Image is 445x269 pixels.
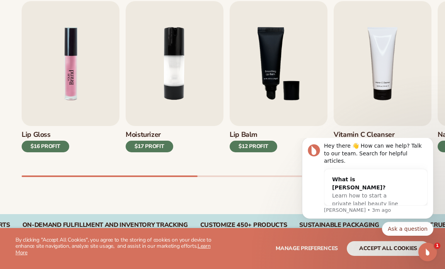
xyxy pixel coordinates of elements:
div: $12 PROFIT [230,141,277,152]
iframe: Intercom live chat [418,243,437,261]
div: What is [PERSON_NAME]?Learn how to start a private label beauty line with [PERSON_NAME] [34,31,121,84]
div: $17 PROFIT [126,141,173,152]
span: Manage preferences [276,245,338,252]
button: accept all cookies [347,241,430,256]
span: Learn how to start a private label beauty line with [PERSON_NAME] [42,54,108,77]
div: What is [PERSON_NAME]? [42,37,114,54]
a: 3 / 9 [230,1,327,163]
h3: Moisturizer [126,131,173,139]
h3: Vitamin C Cleanser [334,131,401,139]
div: $16 PROFIT [22,141,69,152]
a: Learn More [15,242,211,256]
button: Manage preferences [276,241,338,256]
div: Hey there 👋 How can we help? Talk to our team. Search for helpful articles. [34,4,137,27]
h3: Lip Gloss [22,131,69,139]
img: Shopify Image 5 [22,1,119,126]
div: CUSTOMIZE 450+ PRODUCTS [200,221,287,229]
a: 1 / 9 [22,1,119,163]
div: On-Demand Fulfillment and Inventory Tracking [22,221,188,229]
img: Profile image for Lee [17,6,30,19]
button: Quick reply: Ask a question [92,84,143,98]
div: Quick reply options [12,84,143,98]
p: Message from Lee, sent 3m ago [34,69,137,76]
a: 2 / 9 [126,1,223,163]
p: By clicking "Accept All Cookies", you agree to the storing of cookies on your device to enhance s... [15,237,223,256]
span: 1 [434,243,440,249]
a: 4 / 9 [334,1,431,163]
iframe: Intercom notifications message [290,138,445,240]
div: Message content [34,4,137,68]
h3: Lip Balm [230,131,277,139]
